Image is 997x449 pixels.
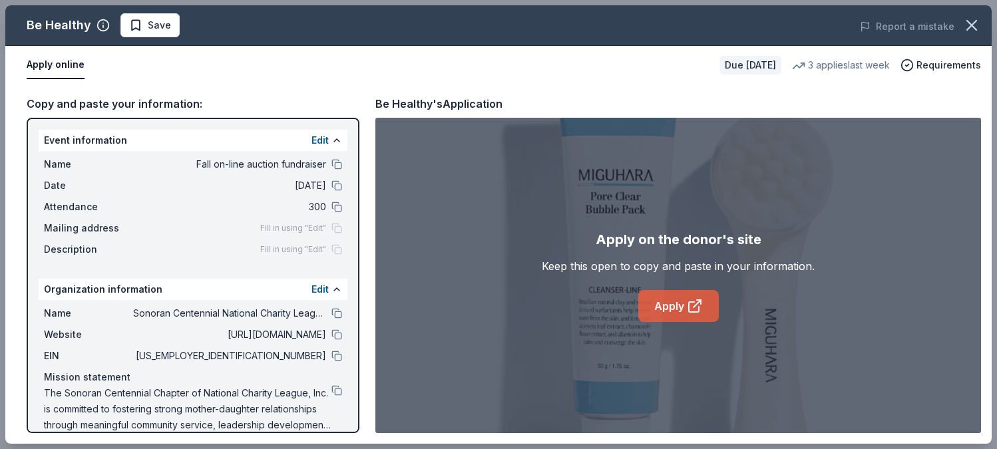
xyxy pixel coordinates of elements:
[916,57,981,73] span: Requirements
[133,305,326,321] span: Sonoran Centennial National Charity League
[133,156,326,172] span: Fall on-line auction fundraiser
[133,178,326,194] span: [DATE]
[311,281,329,297] button: Edit
[900,57,981,73] button: Requirements
[44,348,133,364] span: EIN
[260,244,326,255] span: Fill in using "Edit"
[638,290,719,322] a: Apply
[44,156,133,172] span: Name
[44,369,342,385] div: Mission statement
[27,95,359,112] div: Copy and paste your information:
[44,305,133,321] span: Name
[133,327,326,343] span: [URL][DOMAIN_NAME]
[120,13,180,37] button: Save
[542,258,815,274] div: Keep this open to copy and paste in your information.
[27,51,85,79] button: Apply online
[44,385,331,433] span: The Sonoran Centennial Chapter of National Charity League, Inc. is committed to fostering strong ...
[44,199,133,215] span: Attendance
[596,229,761,250] div: Apply on the donor's site
[39,130,347,151] div: Event information
[39,279,347,300] div: Organization information
[719,56,781,75] div: Due [DATE]
[260,223,326,233] span: Fill in using "Edit"
[311,132,329,148] button: Edit
[44,327,133,343] span: Website
[44,178,133,194] span: Date
[133,199,326,215] span: 300
[375,95,502,112] div: Be Healthy's Application
[133,348,326,364] span: [US_EMPLOYER_IDENTIFICATION_NUMBER]
[44,241,133,257] span: Description
[44,220,133,236] span: Mailing address
[860,19,954,35] button: Report a mistake
[792,57,890,73] div: 3 applies last week
[148,17,171,33] span: Save
[27,15,91,36] div: Be Healthy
